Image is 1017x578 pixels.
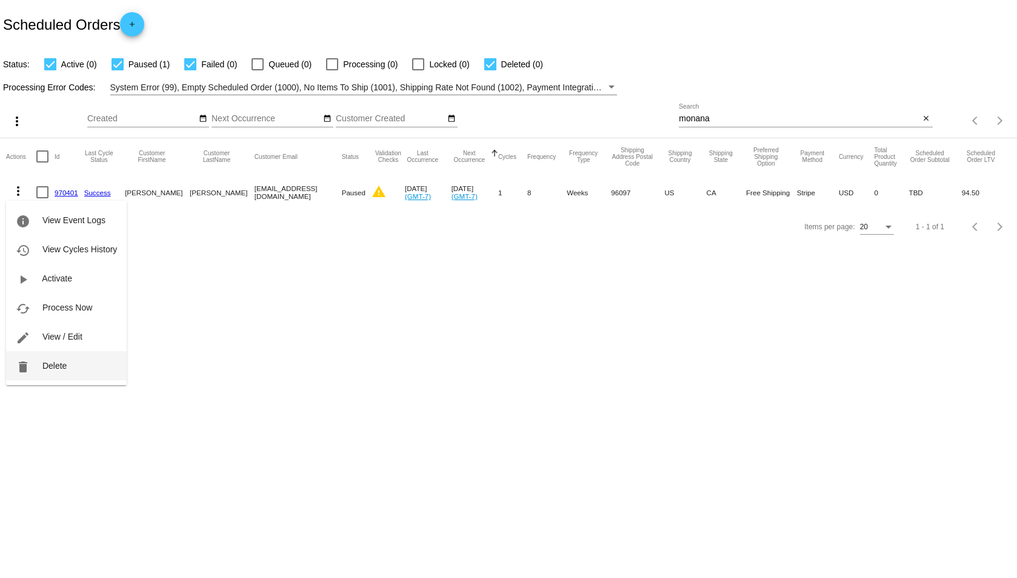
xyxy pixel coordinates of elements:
[16,360,30,374] mat-icon: delete
[16,331,30,345] mat-icon: edit
[42,332,82,341] span: View / Edit
[42,303,92,312] span: Process Now
[16,272,30,287] mat-icon: play_arrow
[42,361,67,371] span: Delete
[16,243,30,258] mat-icon: history
[42,215,105,225] span: View Event Logs
[42,244,117,254] span: View Cycles History
[42,274,72,283] span: Activate
[16,301,30,316] mat-icon: cached
[16,214,30,229] mat-icon: info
